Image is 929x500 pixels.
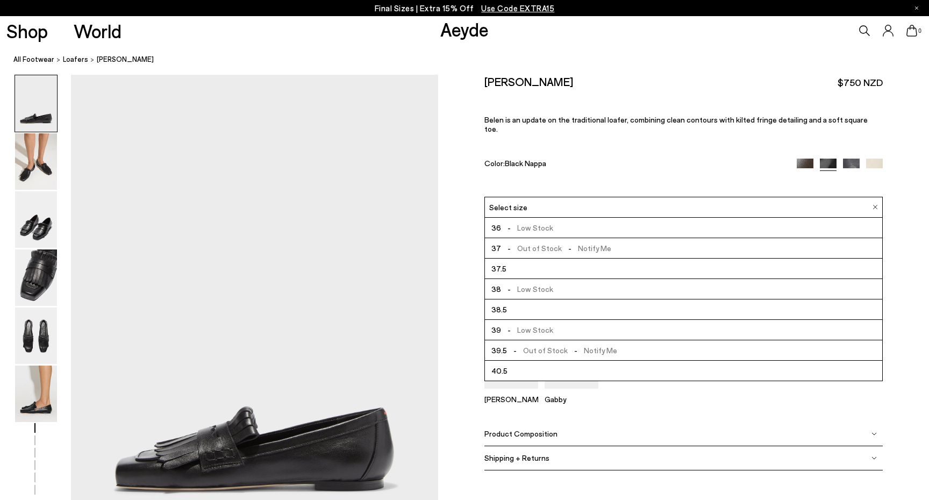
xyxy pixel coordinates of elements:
img: Belen Tassel Loafers - Image 1 [15,75,57,132]
span: Out of Stock Notify Me [501,241,611,255]
span: Shipping + Returns [484,453,549,462]
img: svg%3E [871,431,877,437]
img: Belen Tassel Loafers - Image 4 [15,249,57,306]
span: Low Stock [501,323,553,337]
span: Low Stock [501,282,553,296]
p: Gabby [545,395,598,404]
span: 37.5 [491,262,506,275]
span: 38 [491,282,501,296]
span: - [501,284,517,294]
h2: [PERSON_NAME] [484,75,573,88]
span: 39 [491,323,501,337]
span: 36 [491,221,501,234]
a: 0 [906,25,917,37]
a: Aeyde [440,18,489,40]
p: [PERSON_NAME] [484,395,538,404]
nav: breadcrumb [13,45,929,75]
span: [PERSON_NAME] [97,54,154,65]
img: Belen Tassel Loafers - Image 2 [15,133,57,190]
span: Out of Stock Notify Me [507,344,617,357]
span: - [501,244,517,253]
img: Belen Tassel Loafers - Image 3 [15,191,57,248]
span: Product Composition [484,429,558,438]
img: Belen Tassel Loafers - Image 5 [15,308,57,364]
span: Navigate to /collections/ss25-final-sizes [481,3,554,13]
span: Low Stock [501,221,553,234]
span: - [568,346,584,355]
span: 40.5 [491,364,508,377]
span: 0 [917,28,923,34]
p: Final Sizes | Extra 15% Off [375,2,555,15]
a: Shop [6,22,48,40]
a: World [74,22,122,40]
img: Belen Tassel Loafers - Image 6 [15,366,57,422]
span: $750 NZD [838,76,883,89]
span: - [501,223,517,232]
a: All Footwear [13,54,54,65]
a: Loafers [63,54,88,65]
span: 39.5 [491,344,507,357]
span: - [562,244,578,253]
span: - [507,346,523,355]
span: Loafers [63,55,88,63]
p: Belen is an update on the traditional loafer, combining clean contours with kilted fringe detaili... [484,115,882,133]
img: svg%3E [871,455,877,461]
span: - [501,325,517,334]
span: Select size [489,202,527,213]
span: 37 [491,241,501,255]
span: Black Nappa [505,159,546,168]
span: 38.5 [491,303,507,316]
div: Color: [484,159,784,171]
